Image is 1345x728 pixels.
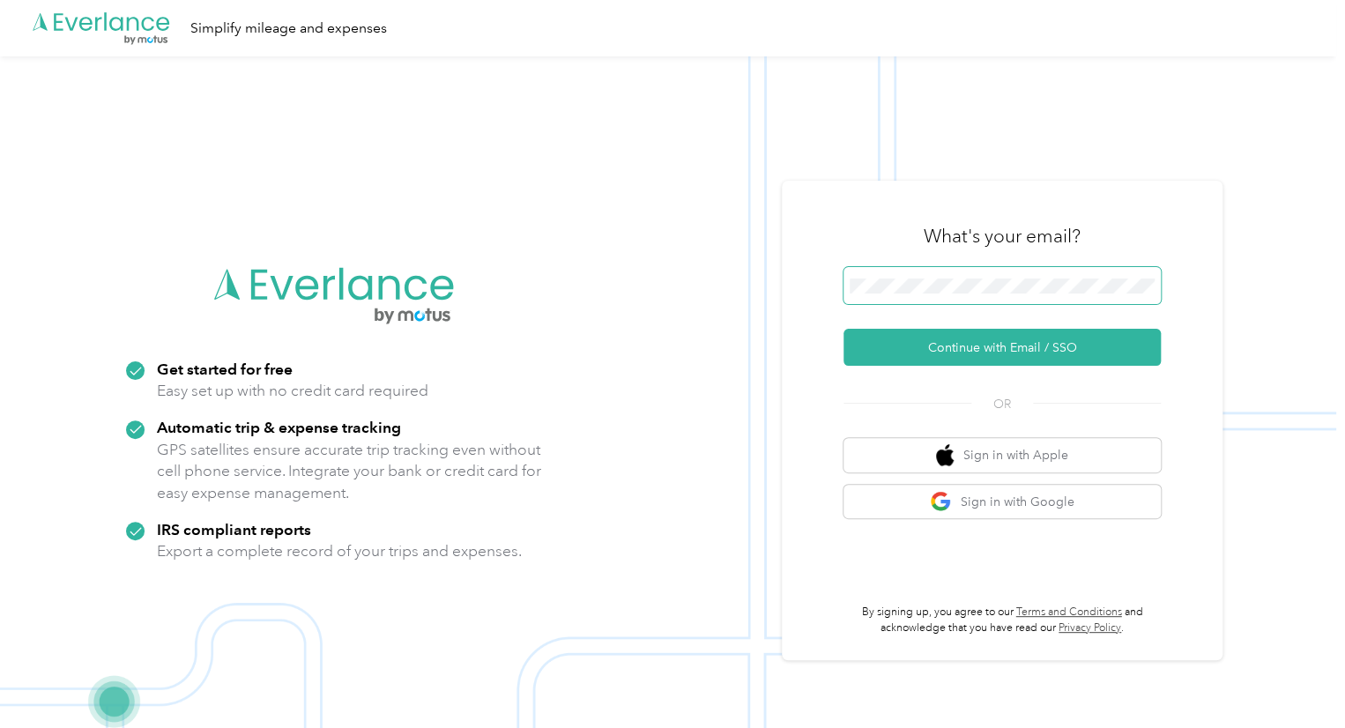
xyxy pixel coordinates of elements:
a: Privacy Policy [1059,621,1121,635]
strong: Get started for free [157,360,293,378]
p: Easy set up with no credit card required [157,380,428,402]
button: apple logoSign in with Apple [843,438,1161,472]
img: apple logo [936,444,954,466]
button: Continue with Email / SSO [843,329,1161,366]
p: GPS satellites ensure accurate trip tracking even without cell phone service. Integrate your bank... [157,439,542,504]
strong: Automatic trip & expense tracking [157,418,401,436]
div: Simplify mileage and expenses [190,18,387,40]
a: Terms and Conditions [1016,605,1122,619]
strong: IRS compliant reports [157,520,311,539]
h3: What's your email? [924,224,1081,249]
span: OR [971,395,1033,413]
p: By signing up, you agree to our and acknowledge that you have read our . [843,605,1161,635]
img: google logo [930,491,952,513]
p: Export a complete record of your trips and expenses. [157,540,522,562]
button: google logoSign in with Google [843,485,1161,519]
